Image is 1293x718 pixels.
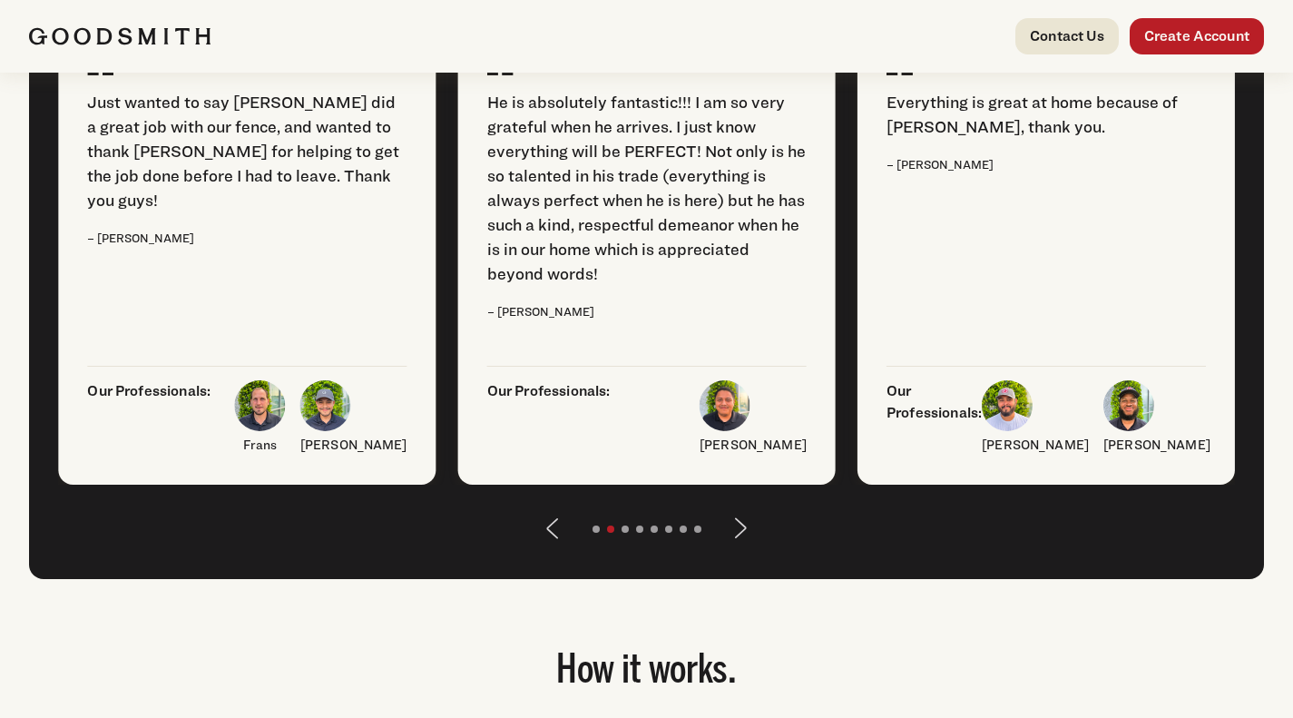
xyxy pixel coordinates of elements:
[665,526,672,533] li: Page dot 6
[622,526,629,533] li: Page dot 3
[487,380,611,456] p: Our Professionals:
[1130,18,1264,54] a: Create Account
[886,158,994,172] small: – [PERSON_NAME]
[680,526,687,533] li: Page dot 7
[87,380,211,456] p: Our Professionals:
[1015,18,1119,54] a: Contact Us
[300,435,407,456] p: [PERSON_NAME]
[694,526,701,533] li: Page dot 8
[636,526,643,533] li: Page dot 4
[720,507,763,550] button: Next
[651,526,658,533] li: Page dot 5
[886,380,982,456] p: Our Professionals:
[487,90,807,286] div: He is absolutely fantastic!!! I am so very grateful when he arrives. I just know everything will ...
[29,27,211,45] img: Goodsmith
[487,305,594,319] small: – [PERSON_NAME]
[1103,435,1210,456] p: [PERSON_NAME]
[886,90,1206,139] div: Everything is great at home because of [PERSON_NAME], thank you.
[235,435,286,456] p: Frans
[29,652,1264,692] h2: How it works.
[700,435,807,456] p: [PERSON_NAME]
[531,507,574,550] button: Previous
[87,231,194,245] small: – [PERSON_NAME]
[982,435,1089,456] p: [PERSON_NAME]
[607,526,614,533] li: Page dot 2
[87,90,407,212] div: Just wanted to say [PERSON_NAME] did a great job with our fence, and wanted to thank [PERSON_NAME...
[593,526,600,533] li: Page dot 1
